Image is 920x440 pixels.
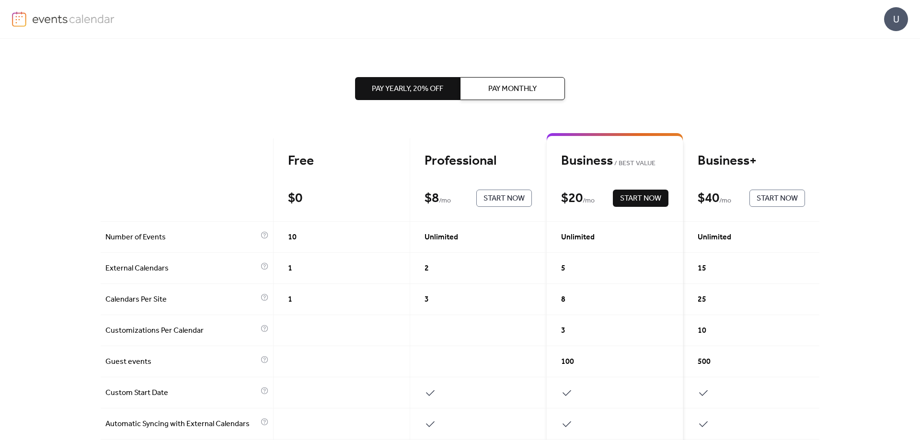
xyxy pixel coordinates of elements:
span: / mo [583,195,595,207]
div: Business [561,153,668,169]
span: Start Now [620,193,661,204]
div: $ 0 [288,190,302,207]
button: Pay Yearly, 20% off [355,77,460,100]
span: Pay Yearly, 20% off [372,83,443,95]
span: BEST VALUE [613,158,655,169]
span: Start Now [483,193,525,204]
div: U [884,7,908,31]
img: logo-type [32,11,115,26]
span: Customizations Per Calendar [105,325,258,337]
span: 1 [288,263,292,274]
span: Pay Monthly [488,83,537,95]
span: Automatic Syncing with External Calendars [105,418,258,430]
div: Professional [425,153,532,169]
span: 10 [288,232,297,243]
span: / mo [719,195,731,207]
div: Free [288,153,395,169]
span: Unlimited [425,232,458,243]
span: 10 [698,325,706,337]
button: Pay Monthly [460,77,565,100]
button: Start Now [476,190,532,207]
button: Start Now [613,190,668,207]
div: $ 20 [561,190,583,207]
div: Business+ [698,153,805,169]
span: 5 [561,263,565,274]
span: 25 [698,294,706,305]
span: 15 [698,263,706,274]
span: Unlimited [561,232,595,243]
span: Custom Start Date [105,387,258,399]
span: 100 [561,356,574,368]
span: 8 [561,294,565,305]
div: $ 40 [698,190,719,207]
span: Start Now [757,193,798,204]
span: Unlimited [698,232,731,243]
span: / mo [439,195,451,207]
img: logo [12,11,26,27]
span: Number of Events [105,232,258,243]
button: Start Now [749,190,805,207]
span: 2 [425,263,429,274]
span: 500 [698,356,711,368]
span: 1 [288,294,292,305]
span: External Calendars [105,263,258,274]
span: Guest events [105,356,258,368]
div: $ 8 [425,190,439,207]
span: 3 [425,294,429,305]
span: Calendars Per Site [105,294,258,305]
span: 3 [561,325,565,337]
